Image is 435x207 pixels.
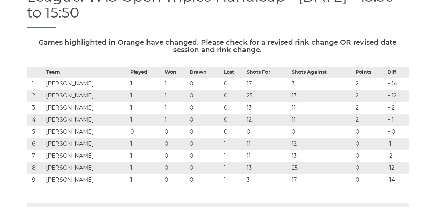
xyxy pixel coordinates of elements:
td: 12 [290,138,354,150]
td: [PERSON_NAME] [44,90,129,102]
td: 1 [27,78,44,90]
td: 1 [222,150,245,162]
td: 0 [354,162,385,174]
td: 2 [354,90,385,102]
td: 1 [129,114,163,126]
td: 0 [290,126,354,138]
td: 3 [27,102,44,114]
td: 0 [188,90,222,102]
th: Lost [222,67,245,78]
td: + 2 [385,102,408,114]
th: Team [44,67,129,78]
td: [PERSON_NAME] [44,78,129,90]
td: 0 [163,138,188,150]
td: 1 [163,90,188,102]
td: 13 [245,102,290,114]
td: 1 [129,174,163,186]
td: 2 [27,90,44,102]
td: [PERSON_NAME] [44,126,129,138]
td: [PERSON_NAME] [44,138,129,150]
td: [PERSON_NAME] [44,114,129,126]
td: 17 [245,78,290,90]
td: 13 [290,90,354,102]
h5: Games highlighted in Orange have changed. Please check for a revised rink change OR revised date ... [27,38,409,54]
td: 0 [354,138,385,150]
td: 11 [245,150,290,162]
td: 0 [163,126,188,138]
td: 0 [222,114,245,126]
td: 2 [354,114,385,126]
td: 0 [188,162,222,174]
td: + 1 [385,114,408,126]
td: + 0 [385,126,408,138]
td: -1 [385,138,408,150]
td: 1 [222,174,245,186]
td: 1 [222,162,245,174]
td: 1 [163,114,188,126]
td: -2 [385,150,408,162]
td: -14 [385,174,408,186]
td: 0 [222,126,245,138]
td: 1 [129,138,163,150]
td: 0 [222,90,245,102]
td: 9 [27,174,44,186]
td: 0 [188,126,222,138]
td: [PERSON_NAME] [44,102,129,114]
td: [PERSON_NAME] [44,162,129,174]
td: 1 [129,150,163,162]
td: 0 [354,150,385,162]
td: 5 [27,126,44,138]
td: 0 [188,102,222,114]
th: Shots Against [290,67,354,78]
td: 1 [222,138,245,150]
td: 7 [27,150,44,162]
td: 6 [27,138,44,150]
td: 0 [188,78,222,90]
th: Drawn [188,67,222,78]
th: Shots For [245,67,290,78]
td: + 14 [385,78,408,90]
td: 0 [163,162,188,174]
td: 0 [245,126,290,138]
td: 11 [245,138,290,150]
td: 0 [163,174,188,186]
td: 11 [290,114,354,126]
td: 0 [222,78,245,90]
td: 0 [354,126,385,138]
td: 17 [290,174,354,186]
th: Won [163,67,188,78]
td: -12 [385,162,408,174]
td: 11 [290,102,354,114]
td: 1 [129,102,163,114]
td: 13 [290,150,354,162]
td: 0 [163,150,188,162]
th: Played [129,67,163,78]
td: 1 [163,102,188,114]
td: 0 [354,174,385,186]
td: 25 [245,90,290,102]
td: 0 [129,126,163,138]
td: 2 [354,102,385,114]
td: [PERSON_NAME] [44,150,129,162]
td: 0 [188,114,222,126]
td: 1 [129,90,163,102]
td: 3 [245,174,290,186]
td: 8 [27,162,44,174]
td: 1 [163,78,188,90]
td: 0 [188,138,222,150]
td: 2 [354,78,385,90]
td: [PERSON_NAME] [44,174,129,186]
td: 25 [290,162,354,174]
th: Diff [385,67,408,78]
td: 3 [290,78,354,90]
td: 0 [222,102,245,114]
td: 0 [188,174,222,186]
td: 13 [245,162,290,174]
td: 12 [245,114,290,126]
th: Points [354,67,385,78]
td: 4 [27,114,44,126]
td: + 12 [385,90,408,102]
td: 1 [129,162,163,174]
td: 1 [129,78,163,90]
td: 0 [188,150,222,162]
